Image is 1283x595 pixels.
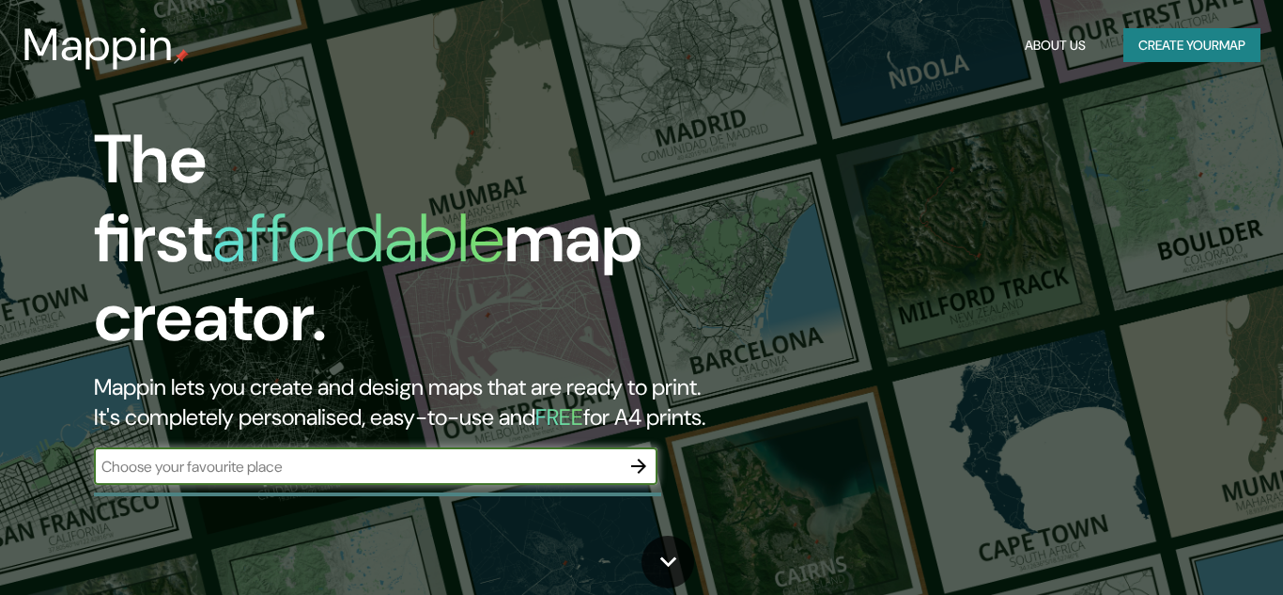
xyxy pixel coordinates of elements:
[94,456,620,478] input: Choose your favourite place
[535,402,583,431] h5: FREE
[1123,28,1260,63] button: Create yourmap
[94,120,735,372] h1: The first map creator.
[1017,28,1093,63] button: About Us
[212,195,504,282] h1: affordable
[94,372,735,432] h2: Mappin lets you create and design maps that are ready to print. It's completely personalised, eas...
[23,19,174,71] h3: Mappin
[174,49,189,64] img: mappin-pin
